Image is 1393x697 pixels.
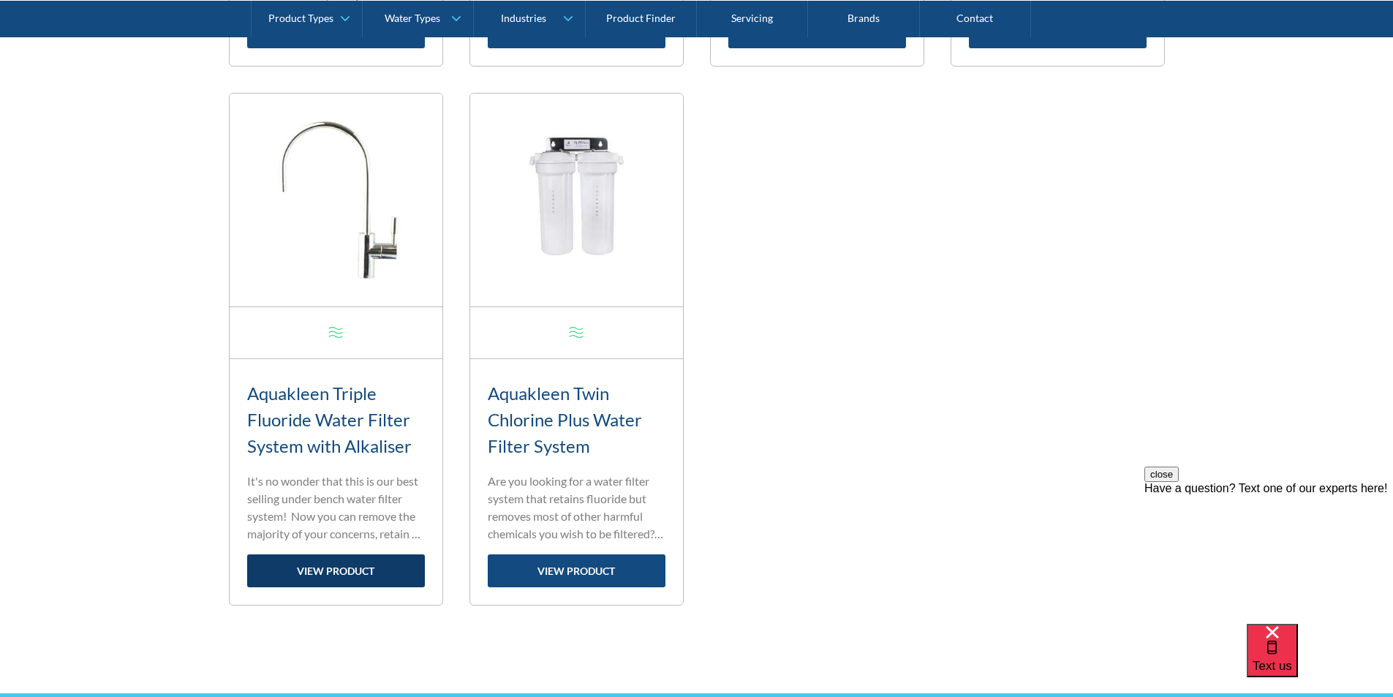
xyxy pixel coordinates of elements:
[488,472,665,543] p: Are you looking for a water filter system that retains fluoride but removes most of other harmful...
[247,380,425,459] h3: Aquakleen Triple Fluoride Water Filter System with Alkaliser
[385,12,440,24] div: Water Types
[470,94,683,306] img: Aquakleen Twin Chlorine Plus Water Filter System
[501,12,546,24] div: Industries
[247,472,425,543] p: It's no wonder that this is our best selling under bench water filter system! Now you can remove ...
[230,94,442,306] img: Aquakleen Triple Fluoride Water Filter System with Alkaliser
[1247,624,1393,697] iframe: podium webchat widget bubble
[488,554,665,587] a: view product
[268,12,333,24] div: Product Types
[247,554,425,587] a: view product
[1144,467,1393,642] iframe: podium webchat widget prompt
[488,380,665,459] h3: Aquakleen Twin Chlorine Plus Water Filter System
